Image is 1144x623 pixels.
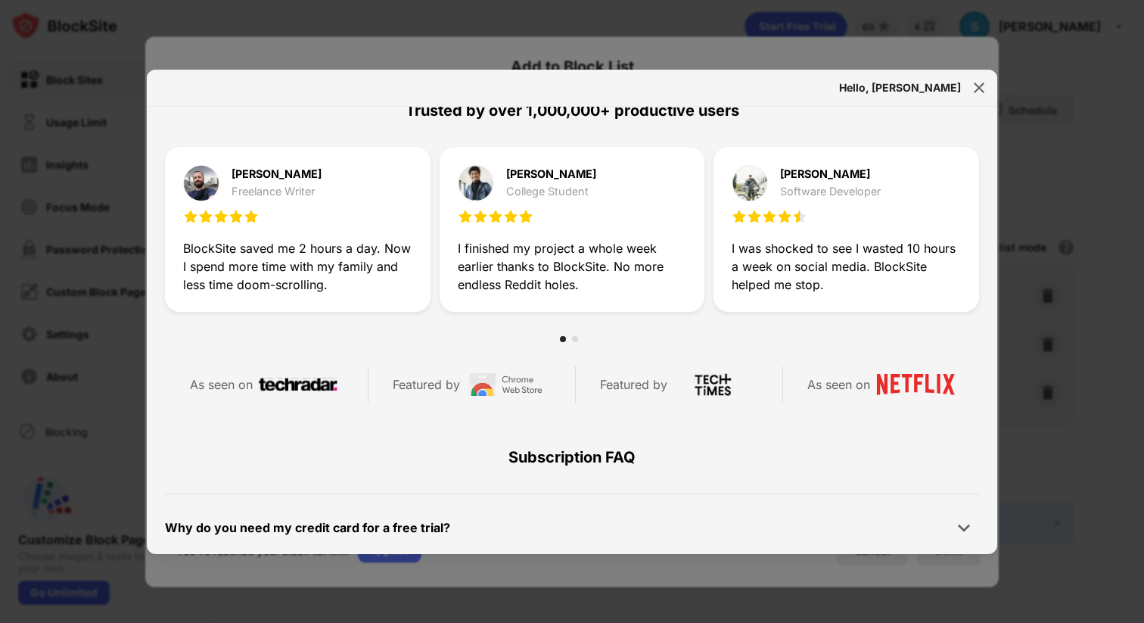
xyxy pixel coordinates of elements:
[244,209,259,224] img: star
[780,185,881,198] div: Software Developer
[228,209,244,224] img: star
[876,373,955,396] img: netflix-logo
[165,421,979,494] div: Subscription FAQ
[198,209,213,224] img: star
[506,185,596,198] div: College Student
[488,209,503,224] img: star
[792,209,807,224] img: star
[213,209,228,224] img: star
[807,374,870,396] div: As seen on
[732,239,961,294] div: I was shocked to see I wasted 10 hours a week on social media. BlockSite helped me stop.
[473,209,488,224] img: star
[466,373,545,396] img: chrome-web-store-logo
[732,165,768,201] img: testimonial-purchase-3.jpg
[393,374,460,396] div: Featured by
[600,374,667,396] div: Featured by
[458,239,687,294] div: I finished my project a whole week earlier thanks to BlockSite. No more endless Reddit holes.
[259,373,337,396] img: techradar
[458,165,494,201] img: testimonial-purchase-2.jpg
[780,169,881,179] div: [PERSON_NAME]
[183,209,198,224] img: star
[165,517,450,539] div: Why do you need my credit card for a free trial?
[165,74,979,147] div: Trusted by over 1,000,000+ productive users
[183,165,219,201] img: testimonial-purchase-1.jpg
[732,209,747,224] img: star
[747,209,762,224] img: star
[673,373,752,396] img: tech-times
[518,209,533,224] img: star
[183,239,412,294] div: BlockSite saved me 2 hours a day. Now I spend more time with my family and less time doom-scrolling.
[762,209,777,224] img: star
[232,185,322,198] div: Freelance Writer
[506,169,596,179] div: [PERSON_NAME]
[503,209,518,224] img: star
[458,209,473,224] img: star
[232,169,322,179] div: [PERSON_NAME]
[777,209,792,224] img: star
[190,374,253,396] div: As seen on
[839,82,961,94] div: Hello, [PERSON_NAME]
